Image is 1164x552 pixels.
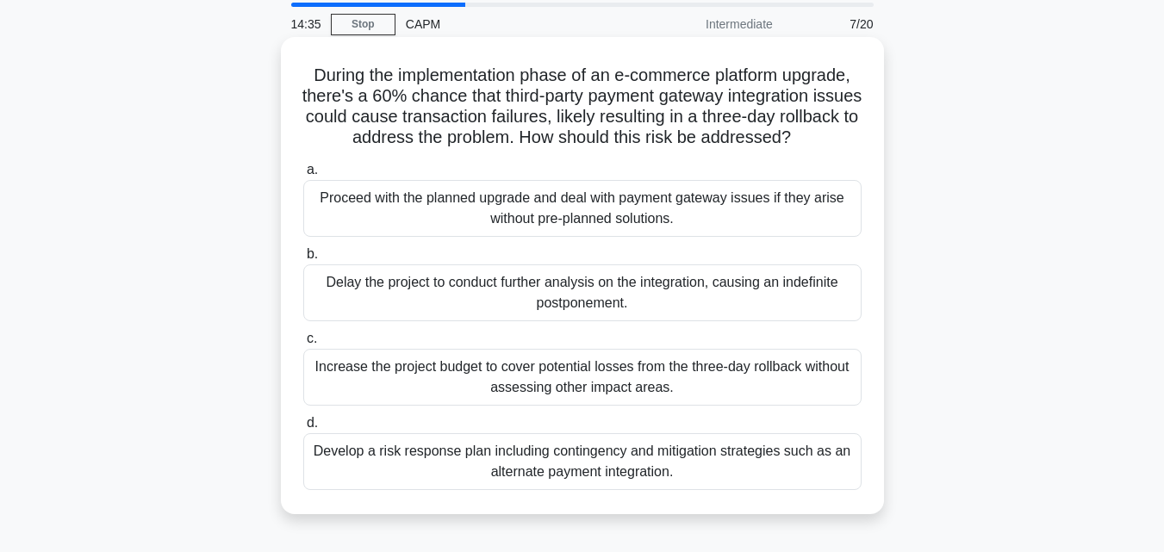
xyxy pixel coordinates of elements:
div: Intermediate [632,7,783,41]
div: 7/20 [783,7,884,41]
div: Delay the project to conduct further analysis on the integration, causing an indefinite postponem... [303,264,862,321]
h5: During the implementation phase of an e-commerce platform upgrade, there's a 60% chance that thir... [302,65,863,149]
a: Stop [331,14,395,35]
span: d. [307,415,318,430]
div: Proceed with the planned upgrade and deal with payment gateway issues if they arise without pre-p... [303,180,862,237]
span: a. [307,162,318,177]
span: b. [307,246,318,261]
div: CAPM [395,7,632,41]
div: 14:35 [281,7,331,41]
div: Develop a risk response plan including contingency and mitigation strategies such as an alternate... [303,433,862,490]
span: c. [307,331,317,345]
div: Increase the project budget to cover potential losses from the three-day rollback without assessi... [303,349,862,406]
